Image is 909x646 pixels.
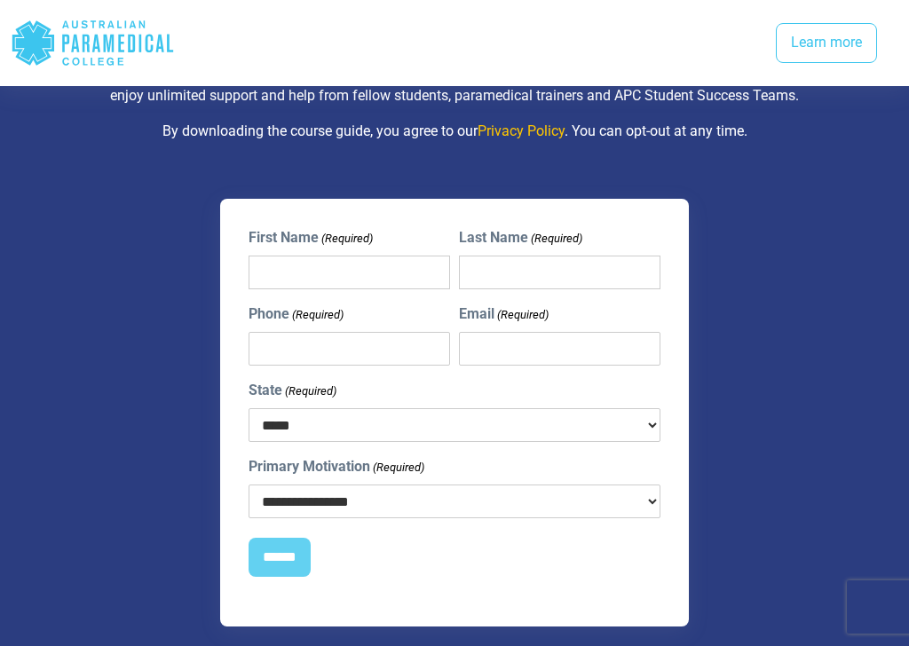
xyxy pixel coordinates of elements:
[291,306,344,324] span: (Required)
[249,227,373,248] label: First Name
[249,380,336,401] label: State
[249,303,344,325] label: Phone
[495,306,549,324] span: (Required)
[478,122,565,139] a: Privacy Policy
[77,121,832,142] p: By downloading the course guide, you agree to our . You can opt-out at any time.
[320,230,374,248] span: (Required)
[459,303,549,325] label: Email
[529,230,582,248] span: (Required)
[284,382,337,400] span: (Required)
[11,14,175,72] div: Australian Paramedical College
[249,456,424,477] label: Primary Motivation
[776,23,877,64] a: Learn more
[372,459,425,477] span: (Required)
[459,227,582,248] label: Last Name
